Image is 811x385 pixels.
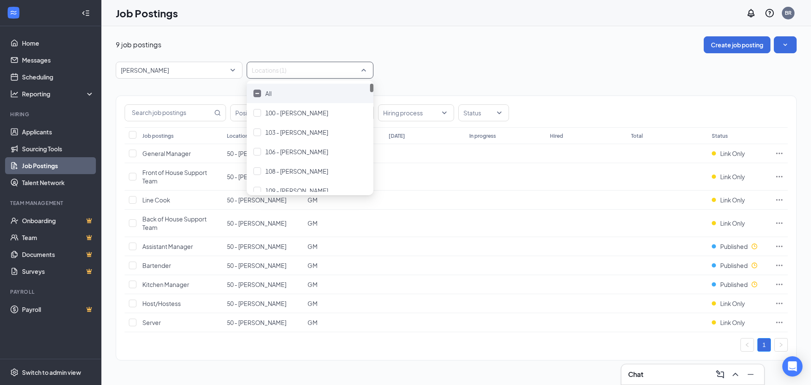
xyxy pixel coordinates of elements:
th: Status [708,127,771,144]
span: Assistant Manager [142,243,193,250]
span: 106 - [PERSON_NAME] [265,148,328,156]
div: BR [785,9,792,16]
div: 109 - Applebee's [247,181,373,200]
a: DocumentsCrown [22,246,94,263]
span: Link Only [720,149,745,158]
span: 50 - [PERSON_NAME] [227,300,286,307]
a: 1 [758,339,770,351]
span: GM [308,319,318,326]
td: 50 - Applebee's [223,210,303,237]
a: Home [22,35,94,52]
span: 50 - [PERSON_NAME] [227,173,286,180]
div: 103 - Applebee's [247,123,373,142]
div: Reporting [22,90,95,98]
a: OnboardingCrown [22,212,94,229]
span: 50 - [PERSON_NAME] [227,150,286,157]
th: [DATE] [384,127,465,144]
td: 50 - Applebee's [223,144,303,163]
span: 109 - [PERSON_NAME] [265,187,328,194]
div: Switch to admin view [22,368,81,377]
input: Search job postings [125,105,212,121]
div: Payroll [10,288,93,295]
svg: Clock [751,281,758,288]
th: Hired [546,127,626,144]
button: left [740,338,754,352]
span: Front of House Support Team [142,169,207,185]
svg: Ellipses [775,318,784,327]
img: checkbox [255,93,259,94]
td: GM [303,275,384,294]
span: 100 - [PERSON_NAME] [265,109,328,117]
span: Link Only [720,299,745,308]
svg: Minimize [746,369,756,380]
span: Link Only [720,318,745,327]
th: In progress [465,127,546,144]
td: 50 - Applebee's [223,237,303,256]
svg: Ellipses [775,172,784,181]
svg: Collapse [82,9,90,17]
svg: Ellipses [775,149,784,158]
span: 50 - [PERSON_NAME] [227,219,286,227]
div: 108 - Applebee's [247,161,373,181]
span: Server [142,319,161,326]
li: 1 [757,338,771,352]
h1: Job Postings [116,6,178,20]
td: 50 - Applebee's [223,275,303,294]
button: Create job posting [704,36,770,53]
svg: Ellipses [775,219,784,227]
svg: Ellipses [775,299,784,308]
span: 50 - [PERSON_NAME] [227,281,286,288]
td: GM [303,294,384,313]
h3: Chat [628,370,643,379]
svg: Clock [751,243,758,250]
div: Job postings [142,132,174,139]
svg: Ellipses [775,280,784,289]
button: SmallChevronDown [774,36,797,53]
span: Host/Hostess [142,300,181,307]
svg: WorkstreamLogo [9,8,18,17]
svg: Clock [751,262,758,269]
a: Scheduling [22,68,94,85]
span: All [265,90,272,97]
div: Open Intercom Messenger [782,356,803,377]
td: GM [303,313,384,332]
svg: Analysis [10,90,19,98]
span: Bartender [142,262,171,269]
svg: Ellipses [775,261,784,270]
span: Published [720,242,748,251]
span: Line Cook [142,196,170,204]
p: 9 job postings [116,40,161,49]
li: Next Page [774,338,788,352]
a: PayrollCrown [22,301,94,318]
svg: SmallChevronDown [781,41,789,49]
span: General Manager [142,150,191,157]
span: GM [308,300,318,307]
span: GM [308,196,318,204]
svg: Ellipses [775,242,784,251]
button: right [774,338,788,352]
span: Kitchen Manager [142,281,189,288]
button: Minimize [744,368,757,381]
td: GM [303,191,384,210]
td: 50 - Applebee's [223,294,303,313]
td: 50 - Applebee's [223,163,303,191]
div: Team Management [10,199,93,207]
span: Published [720,261,748,270]
span: Back of House Support Team [142,215,207,231]
span: 103 - [PERSON_NAME] [265,128,328,136]
button: ChevronUp [729,368,742,381]
span: Link Only [720,196,745,204]
svg: ChevronUp [730,369,740,380]
span: 50 - [PERSON_NAME] [227,262,286,269]
li: Previous Page [740,338,754,352]
a: Messages [22,52,94,68]
a: Job Postings [22,157,94,174]
span: 50 - [PERSON_NAME] [227,319,286,326]
span: 50 - [PERSON_NAME] [227,243,286,250]
span: GM [308,243,318,250]
a: SurveysCrown [22,263,94,280]
a: Talent Network [22,174,94,191]
span: GM [308,281,318,288]
svg: MagnifyingGlass [214,109,221,116]
td: GM [303,237,384,256]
